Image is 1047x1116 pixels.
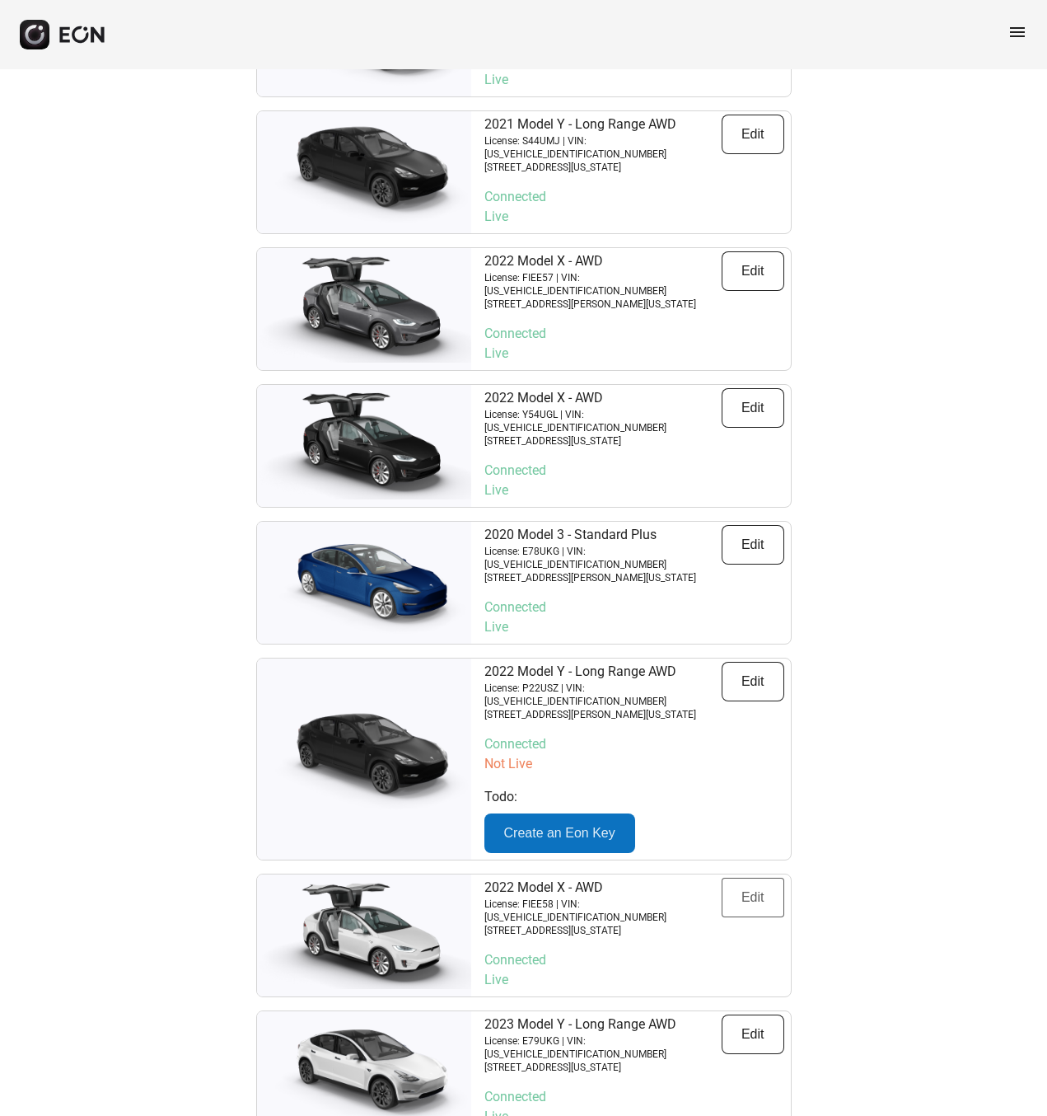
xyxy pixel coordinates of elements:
[257,529,471,636] img: car
[722,525,784,565] button: Edit
[484,115,722,134] p: 2021 Model Y - Long Range AWD
[484,898,722,924] p: License: FIEE58 | VIN: [US_VEHICLE_IDENTIFICATION_NUMBER]
[722,662,784,701] button: Edit
[257,256,471,363] img: car
[257,119,471,226] img: car
[484,924,722,937] p: [STREET_ADDRESS][US_STATE]
[484,324,784,344] p: Connected
[257,706,471,813] img: car
[484,1015,722,1034] p: 2023 Model Y - Long Range AWD
[484,682,722,708] p: License: P22USZ | VIN: [US_VEHICLE_IDENTIFICATION_NUMBER]
[484,207,784,227] p: Live
[484,1034,722,1061] p: License: E79UKG | VIN: [US_VEHICLE_IDENTIFICATION_NUMBER]
[484,662,722,682] p: 2022 Model Y - Long Range AWD
[484,617,784,637] p: Live
[484,1061,722,1074] p: [STREET_ADDRESS][US_STATE]
[484,408,722,434] p: License: Y54UGL | VIN: [US_VEHICLE_IDENTIFICATION_NUMBER]
[484,134,722,161] p: License: S44UMJ | VIN: [US_VEHICLE_IDENTIFICATION_NUMBER]
[722,1015,784,1054] button: Edit
[484,388,722,408] p: 2022 Model X - AWD
[484,970,784,990] p: Live
[484,298,722,311] p: [STREET_ADDRESS][PERSON_NAME][US_STATE]
[484,950,784,970] p: Connected
[484,525,722,545] p: 2020 Model 3 - Standard Plus
[484,481,784,500] p: Live
[484,814,635,853] button: Create an Eon Key
[722,878,784,917] button: Edit
[722,115,784,154] button: Edit
[484,434,722,448] p: [STREET_ADDRESS][US_STATE]
[722,388,784,428] button: Edit
[484,344,784,363] p: Live
[722,251,784,291] button: Edit
[484,161,722,174] p: [STREET_ADDRESS][US_STATE]
[484,70,784,90] p: Live
[484,878,722,898] p: 2022 Model X - AWD
[484,787,784,807] p: Todo:
[484,461,784,481] p: Connected
[484,754,784,774] p: Not Live
[257,392,471,499] img: car
[484,187,784,207] p: Connected
[484,271,722,298] p: License: FIEE57 | VIN: [US_VEHICLE_IDENTIFICATION_NUMBER]
[257,882,471,989] img: car
[484,545,722,571] p: License: E78UKG | VIN: [US_VEHICLE_IDENTIFICATION_NUMBER]
[484,734,784,754] p: Connected
[484,598,784,617] p: Connected
[484,251,722,271] p: 2022 Model X - AWD
[1007,22,1027,42] span: menu
[484,571,722,584] p: [STREET_ADDRESS][PERSON_NAME][US_STATE]
[484,1087,784,1107] p: Connected
[484,708,722,721] p: [STREET_ADDRESS][PERSON_NAME][US_STATE]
